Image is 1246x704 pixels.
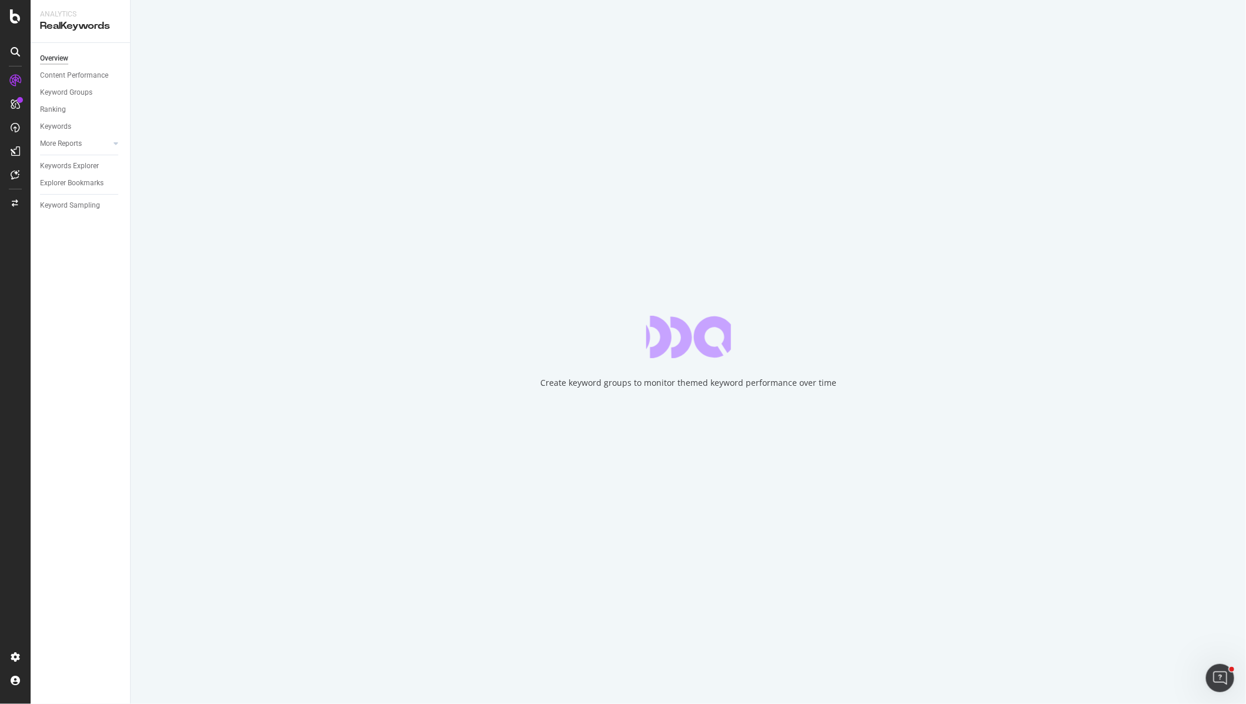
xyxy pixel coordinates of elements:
iframe: Intercom live chat [1206,664,1234,692]
a: Explorer Bookmarks [40,177,122,189]
div: Overview [40,52,68,65]
a: Keyword Sampling [40,199,122,212]
div: Explorer Bookmarks [40,177,104,189]
div: Keyword Groups [40,86,92,99]
div: Keyword Sampling [40,199,100,212]
a: Ranking [40,104,122,116]
div: Keywords [40,121,71,133]
a: Keyword Groups [40,86,122,99]
div: More Reports [40,138,82,150]
div: animation [646,316,731,358]
div: Create keyword groups to monitor themed keyword performance over time [540,377,836,389]
div: Content Performance [40,69,108,82]
a: Keywords [40,121,122,133]
a: Keywords Explorer [40,160,122,172]
a: Overview [40,52,122,65]
a: Content Performance [40,69,122,82]
div: Keywords Explorer [40,160,99,172]
div: Analytics [40,9,121,19]
div: RealKeywords [40,19,121,33]
div: Ranking [40,104,66,116]
a: More Reports [40,138,110,150]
